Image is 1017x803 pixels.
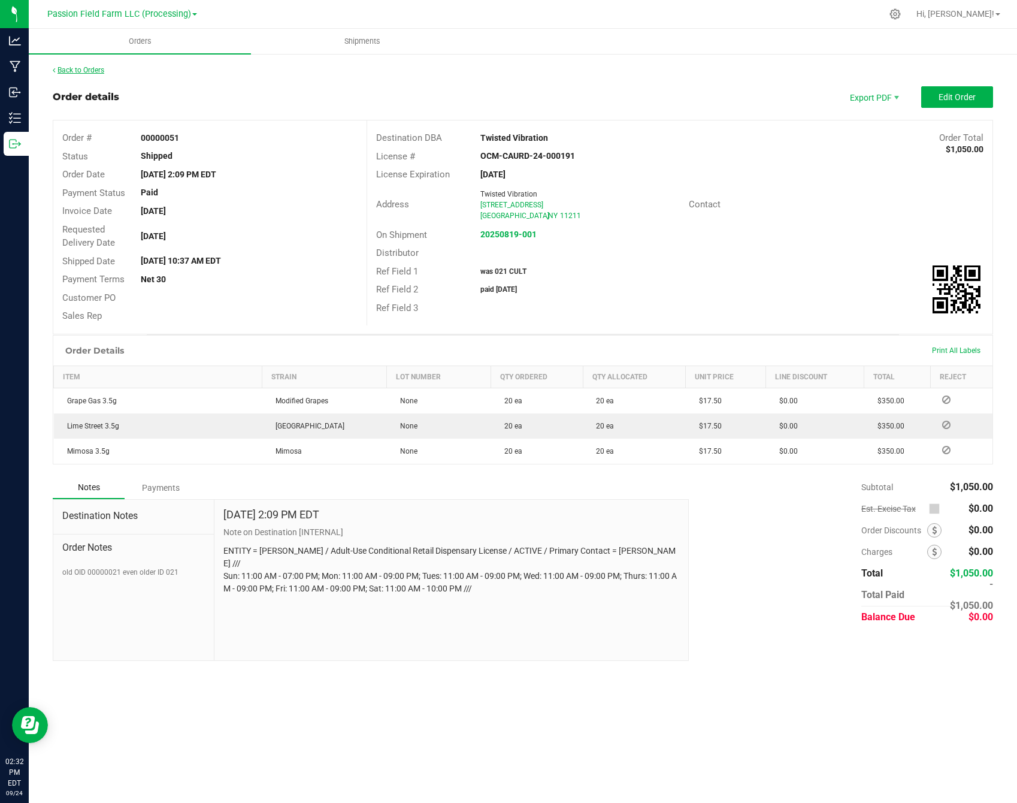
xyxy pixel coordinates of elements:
[29,29,251,54] a: Orders
[837,86,909,108] li: Export PDF
[376,303,418,313] span: Ref Field 3
[968,503,993,514] span: $0.00
[933,265,980,313] qrcode: 00000051
[498,422,522,430] span: 20 ea
[560,212,581,220] span: 11211
[590,397,614,405] span: 20 ea
[262,366,387,388] th: Strain
[394,447,417,455] span: None
[376,247,419,258] span: Distributor
[62,169,105,180] span: Order Date
[376,199,409,210] span: Address
[871,397,904,405] span: $350.00
[480,212,549,220] span: [GEOGRAPHIC_DATA]
[65,346,124,355] h1: Order Details
[223,509,319,521] h4: [DATE] 2:09 PM EDT
[773,447,798,455] span: $0.00
[861,567,883,579] span: Total
[480,230,537,239] a: 20250819-001
[47,9,191,19] span: Passion Field Farm LLC (Processing)
[141,206,166,216] strong: [DATE]
[932,346,980,355] span: Print All Labels
[62,567,178,578] button: old OID 00000021 even older ID 021
[141,231,166,241] strong: [DATE]
[480,201,543,209] span: [STREET_ADDRESS]
[480,190,537,198] span: Twisted Vibration
[141,256,221,265] strong: [DATE] 10:37 AM EDT
[328,36,396,47] span: Shipments
[968,524,993,536] span: $0.00
[53,476,125,499] div: Notes
[480,133,548,143] strong: Twisted Vibration
[766,366,864,388] th: Line Discount
[113,36,168,47] span: Orders
[590,447,614,455] span: 20 ea
[930,366,992,388] th: Reject
[141,151,172,161] strong: Shipped
[53,90,119,104] div: Order details
[9,112,21,124] inline-svg: Inventory
[270,447,302,455] span: Mimosa
[223,545,679,595] p: ENTITY = [PERSON_NAME] / Adult-Use Conditional Retail Dispensary License / ACTIVE / Primary Conta...
[498,447,522,455] span: 20 ea
[939,132,983,143] span: Order Total
[62,256,115,267] span: Shipped Date
[62,509,205,523] span: Destination Notes
[773,422,798,430] span: $0.00
[590,422,614,430] span: 20 ea
[871,422,904,430] span: $350.00
[547,212,548,220] span: ,
[12,707,48,743] iframe: Resource center
[61,422,119,430] span: Lime Street 3.5g
[61,397,117,405] span: Grape Gas 3.5g
[62,274,125,285] span: Payment Terms
[548,212,558,220] span: NY
[5,789,23,798] p: 09/24
[251,29,473,54] a: Shipments
[5,756,23,789] p: 02:32 PM EDT
[937,421,955,428] span: Reject Inventory
[937,396,955,403] span: Reject Inventory
[9,61,21,73] inline-svg: Manufacturing
[387,366,491,388] th: Lot Number
[686,366,766,388] th: Unit Price
[968,546,993,557] span: $0.00
[270,397,328,405] span: Modified Grapes
[773,397,798,405] span: $0.00
[861,526,927,535] span: Order Discounts
[376,266,418,277] span: Ref Field 1
[950,567,993,579] span: $1,050.00
[141,188,158,197] strong: Paid
[141,274,166,284] strong: Net 30
[125,477,196,499] div: Payments
[62,310,102,321] span: Sales Rep
[693,447,722,455] span: $17.50
[376,230,427,240] span: On Shipment
[62,292,116,303] span: Customer PO
[270,422,344,430] span: [GEOGRAPHIC_DATA]
[9,86,21,98] inline-svg: Inbound
[9,35,21,47] inline-svg: Analytics
[968,611,993,623] span: $0.00
[480,170,506,179] strong: [DATE]
[921,86,993,108] button: Edit Order
[861,611,915,623] span: Balance Due
[861,547,927,557] span: Charges
[861,589,904,600] span: Total Paid
[693,397,722,405] span: $17.50
[62,188,125,198] span: Payment Status
[491,366,583,388] th: Qty Ordered
[141,133,179,143] strong: 00000051
[54,366,262,388] th: Item
[693,422,722,430] span: $17.50
[871,447,904,455] span: $350.00
[376,132,442,143] span: Destination DBA
[929,500,945,517] span: Calculate excise tax
[480,267,526,276] strong: was 021 CULT
[950,481,993,493] span: $1,050.00
[62,224,115,249] span: Requested Delivery Date
[62,132,92,143] span: Order #
[933,265,980,313] img: Scan me!
[376,284,418,295] span: Ref Field 2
